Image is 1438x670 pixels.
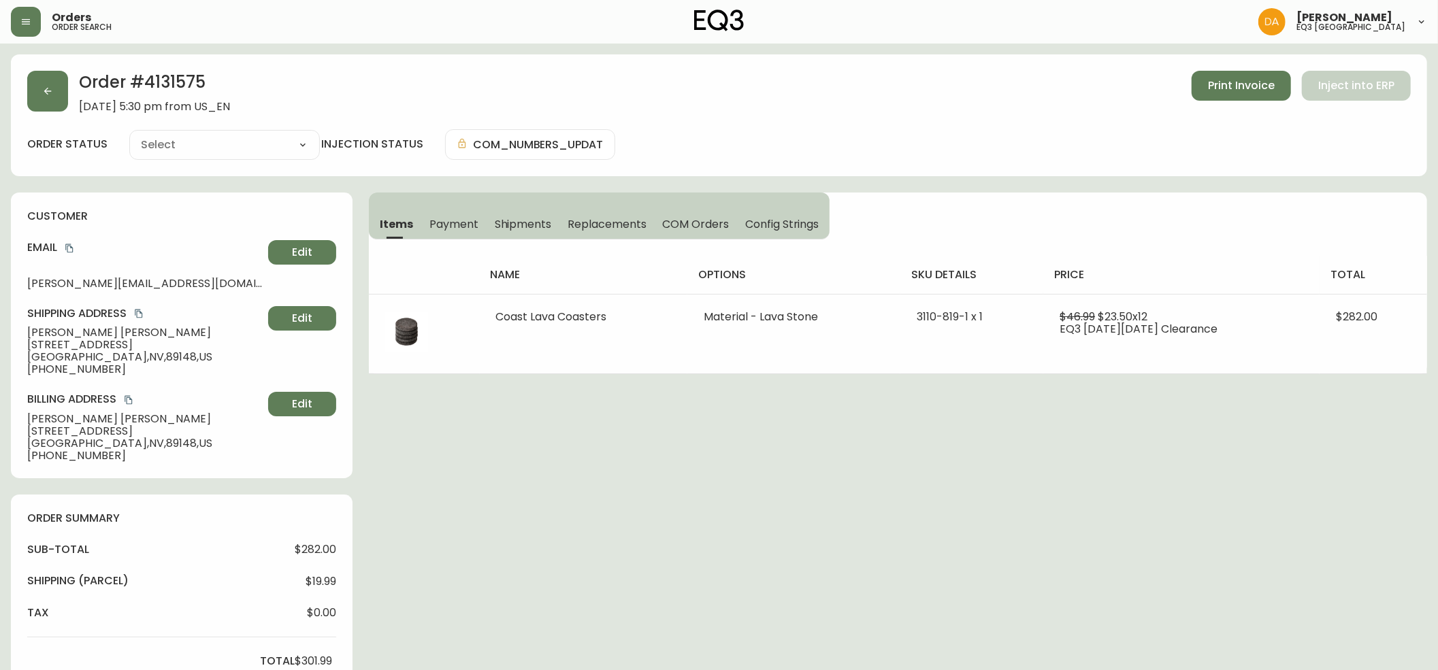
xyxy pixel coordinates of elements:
h4: Shipping Address [27,306,263,321]
button: copy [122,393,135,407]
button: copy [132,307,146,320]
button: copy [63,241,76,255]
span: Coast Lava Coasters [496,309,607,324]
span: $0.00 [307,607,336,619]
h4: tax [27,605,49,620]
img: 8ee65bbe-5d19-449e-a937-3dcef41a8430.jpg [385,311,429,354]
span: [PERSON_NAME] [PERSON_NAME] [27,326,263,339]
span: [PERSON_NAME][EMAIL_ADDRESS][DOMAIN_NAME] [27,278,263,290]
h5: eq3 [GEOGRAPHIC_DATA] [1296,23,1405,31]
span: [PERSON_NAME] [1296,12,1392,23]
span: Shipments [495,217,552,231]
span: $282.00 [1336,309,1377,324]
h4: total [260,654,295,669]
h5: order search [52,23,112,31]
h4: price [1054,267,1309,282]
span: $46.99 [1060,309,1095,324]
span: [GEOGRAPHIC_DATA] , NV , 89148 , US [27,351,263,363]
button: Edit [268,392,336,416]
img: dd1a7e8db21a0ac8adbf82b84ca05374 [1258,8,1286,35]
h4: sub-total [27,542,89,557]
h4: Shipping ( Parcel ) [27,573,129,588]
h2: Order # 4131575 [79,71,230,101]
span: EQ3 [DATE][DATE] Clearance [1060,321,1218,337]
h4: injection status [321,137,423,152]
button: Edit [268,306,336,331]
h4: options [698,267,889,282]
span: Orders [52,12,91,23]
h4: order summary [27,511,336,526]
span: Items [380,217,413,231]
span: [PHONE_NUMBER] [27,363,263,375]
span: Payment [429,217,478,231]
span: [PERSON_NAME] [PERSON_NAME] [27,413,263,425]
h4: name [491,267,677,282]
li: Material - Lava Stone [704,311,884,323]
span: $301.99 [295,655,332,667]
h4: customer [27,209,336,224]
button: Edit [268,240,336,265]
span: $23.50 x 12 [1098,309,1147,324]
h4: total [1330,267,1416,282]
span: Edit [292,311,312,326]
span: $282.00 [295,543,336,556]
h4: Billing Address [27,392,263,407]
h4: Email [27,240,263,255]
span: [STREET_ADDRESS] [27,339,263,351]
span: [GEOGRAPHIC_DATA] , NV , 89148 , US [27,437,263,450]
h4: sku details [911,267,1032,282]
span: [DATE] 5:30 pm from US_EN [79,101,230,113]
span: Edit [292,245,312,260]
span: COM Orders [663,217,730,231]
span: Replacements [568,217,646,231]
span: Edit [292,397,312,412]
span: [STREET_ADDRESS] [27,425,263,437]
span: [PHONE_NUMBER] [27,450,263,462]
span: $19.99 [306,575,336,588]
span: 3110-819-1 x 1 [917,309,983,324]
span: Config Strings [745,217,819,231]
img: logo [694,10,745,31]
span: Print Invoice [1208,78,1275,93]
button: Print Invoice [1192,71,1291,101]
label: order status [27,137,108,152]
